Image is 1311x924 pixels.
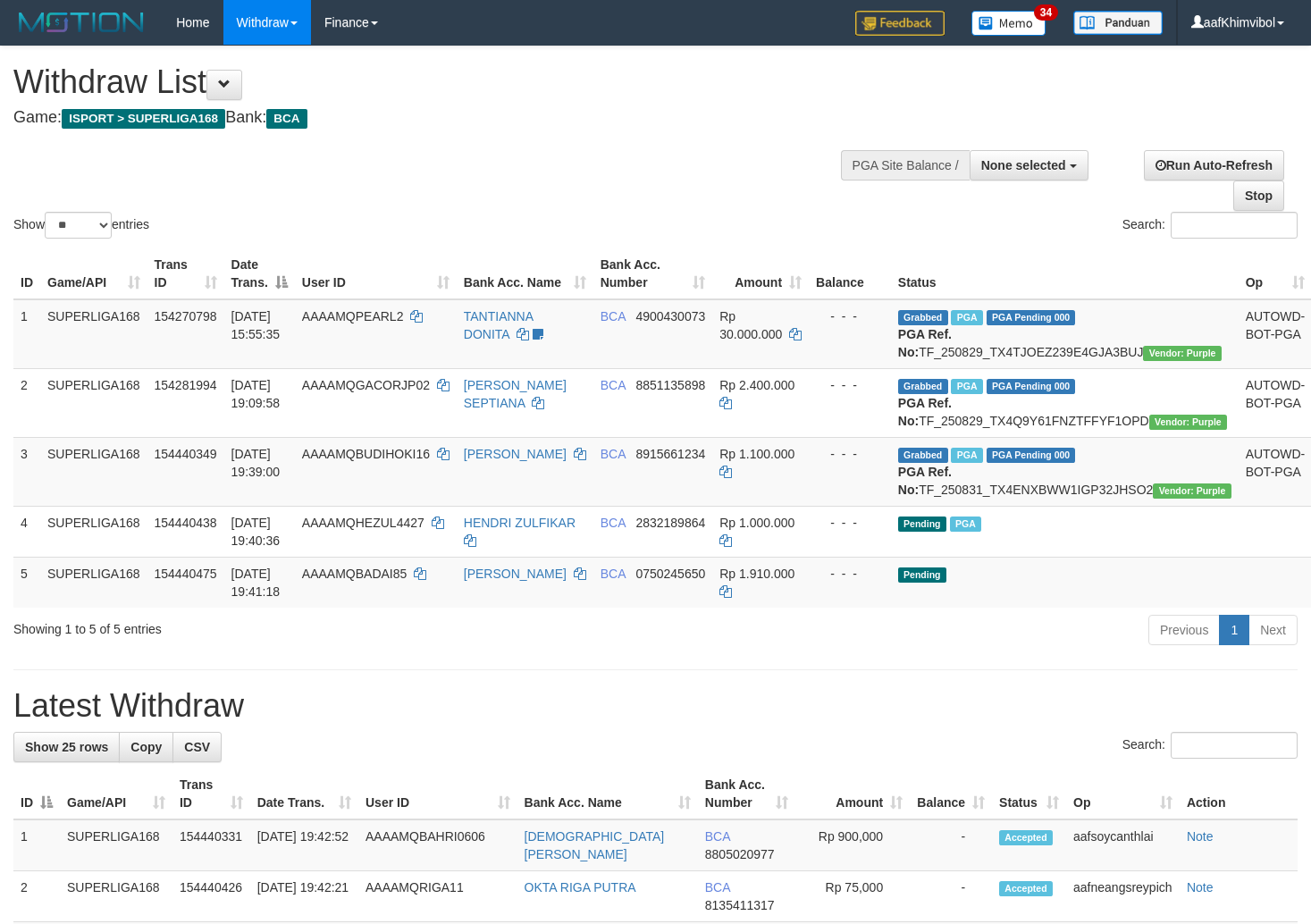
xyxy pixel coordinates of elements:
[1171,732,1298,759] input: Search:
[302,378,430,392] span: AAAAMQGACORJP02
[13,506,40,557] td: 4
[60,769,172,819] th: Game/API: activate to sort column ascending
[40,557,147,608] td: SUPERLIGA168
[25,740,108,754] span: Show 25 rows
[898,327,952,359] b: PGA Ref. No:
[119,732,173,762] a: Copy
[816,514,884,532] div: - - -
[231,447,281,479] span: [DATE] 19:39:00
[1034,4,1058,21] span: 34
[951,310,982,325] span: Marked by aafmaleo
[1233,181,1284,211] a: Stop
[809,248,891,299] th: Balance
[593,248,713,299] th: Bank Acc. Number: activate to sort column ascending
[172,732,222,762] a: CSV
[1180,769,1298,819] th: Action
[705,847,775,861] span: Copy 8805020977 to clipboard
[517,769,698,819] th: Bank Acc. Name: activate to sort column ascending
[705,880,730,895] span: BCA
[898,448,948,463] span: Grabbed
[910,819,992,871] td: -
[13,368,40,437] td: 2
[705,898,775,912] span: Copy 8135411317 to clipboard
[525,829,665,861] a: [DEMOGRAPHIC_DATA][PERSON_NAME]
[981,158,1066,172] span: None selected
[1153,483,1231,499] span: Vendor URL: https://trx4.1velocity.biz
[1066,871,1180,922] td: aafneangsreypich
[464,447,567,461] a: [PERSON_NAME]
[1066,769,1180,819] th: Op: activate to sort column ascending
[898,396,952,428] b: PGA Ref. No:
[231,516,281,548] span: [DATE] 19:40:36
[898,567,946,583] span: Pending
[910,871,992,922] td: -
[13,819,60,871] td: 1
[891,299,1239,369] td: TF_250829_TX4TJOEZ239E4GJA3BUJ
[302,516,424,530] span: AAAAMQHEZUL4427
[1066,819,1180,871] td: aafsoycanthlai
[358,871,517,922] td: AAAAMQRIGA11
[13,613,533,638] div: Showing 1 to 5 of 5 entries
[1248,615,1298,645] a: Next
[250,871,358,922] td: [DATE] 19:42:21
[992,769,1066,819] th: Status: activate to sort column ascending
[910,769,992,819] th: Balance: activate to sort column ascending
[712,248,809,299] th: Amount: activate to sort column ascending
[302,447,430,461] span: AAAAMQBUDIHOKI16
[13,212,149,239] label: Show entries
[40,248,147,299] th: Game/API: activate to sort column ascending
[898,465,952,497] b: PGA Ref. No:
[795,819,910,871] td: Rp 900,000
[250,769,358,819] th: Date Trans.: activate to sort column ascending
[971,11,1046,36] img: Button%20Memo.svg
[302,309,404,323] span: AAAAMQPEARL2
[816,565,884,583] div: - - -
[184,740,210,754] span: CSV
[698,769,795,819] th: Bank Acc. Number: activate to sort column ascending
[1073,11,1163,35] img: panduan.png
[13,299,40,369] td: 1
[155,447,217,461] span: 154440349
[951,448,982,463] span: Marked by aafsoycanthlai
[464,516,576,530] a: HENDRI ZULFIKAR
[855,11,945,36] img: Feedback.jpg
[816,445,884,463] div: - - -
[13,109,856,127] h4: Game: Bank:
[13,557,40,608] td: 5
[601,567,626,581] span: BCA
[635,378,705,392] span: Copy 8851135898 to clipboard
[13,248,40,299] th: ID
[155,567,217,581] span: 154440475
[45,212,112,239] select: Showentries
[635,516,705,530] span: Copy 2832189864 to clipboard
[601,516,626,530] span: BCA
[155,309,217,323] span: 154270798
[987,310,1076,325] span: PGA Pending
[1122,732,1298,759] label: Search:
[1187,829,1214,844] a: Note
[40,368,147,437] td: SUPERLIGA168
[1219,615,1249,645] a: 1
[999,830,1053,845] span: Accepted
[13,732,120,762] a: Show 25 rows
[147,248,224,299] th: Trans ID: activate to sort column ascending
[987,448,1076,463] span: PGA Pending
[358,769,517,819] th: User ID: activate to sort column ascending
[795,769,910,819] th: Amount: activate to sort column ascending
[13,437,40,506] td: 3
[231,567,281,599] span: [DATE] 19:41:18
[464,378,567,410] a: [PERSON_NAME] SEPTIANA
[635,309,705,323] span: Copy 4900430073 to clipboard
[841,150,970,181] div: PGA Site Balance /
[13,64,856,100] h1: Withdraw List
[302,567,408,581] span: AAAAMQBADAI85
[719,516,794,530] span: Rp 1.000.000
[358,819,517,871] td: AAAAMQBAHRI0606
[172,769,250,819] th: Trans ID: activate to sort column ascending
[40,437,147,506] td: SUPERLIGA168
[13,9,149,36] img: MOTION_logo.png
[62,109,225,129] span: ISPORT > SUPERLIGA168
[40,506,147,557] td: SUPERLIGA168
[1149,415,1227,430] span: Vendor URL: https://trx4.1velocity.biz
[1171,212,1298,239] input: Search:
